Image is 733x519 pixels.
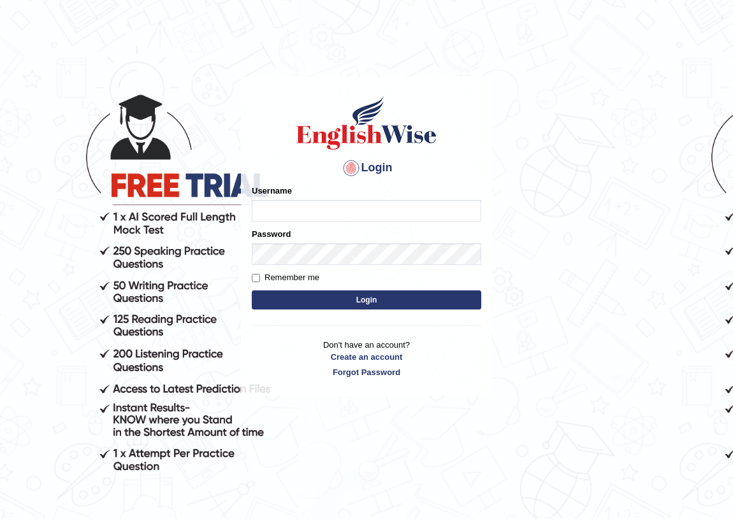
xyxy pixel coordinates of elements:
[252,271,319,284] label: Remember me
[252,274,260,282] input: Remember me
[252,185,292,197] label: Username
[294,94,439,152] img: Logo of English Wise sign in for intelligent practice with AI
[252,290,481,309] button: Login
[252,351,481,363] a: Create an account
[252,228,291,240] label: Password
[252,339,481,378] p: Don't have an account?
[252,158,481,178] h4: Login
[252,366,481,378] a: Forgot Password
